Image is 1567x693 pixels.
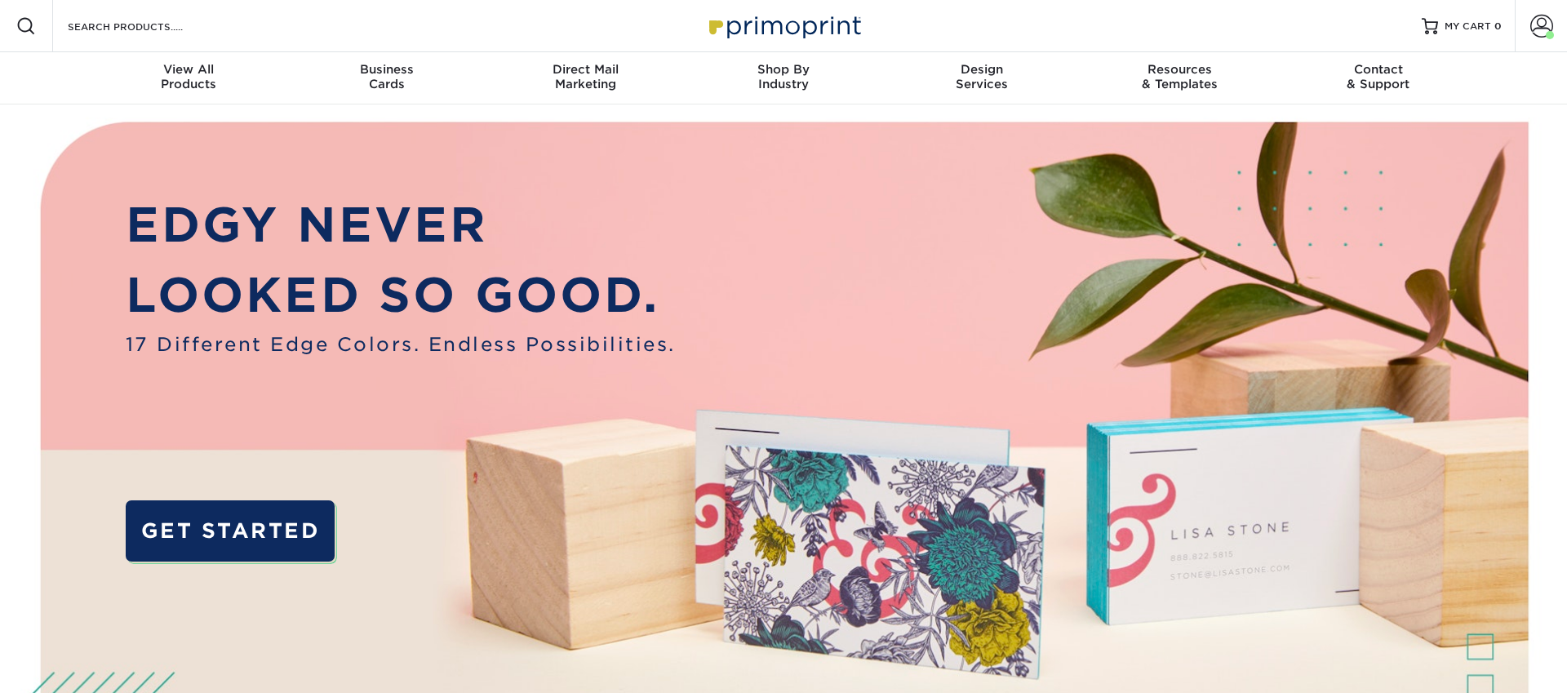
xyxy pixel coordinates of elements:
[66,16,225,36] input: SEARCH PRODUCTS.....
[1445,20,1491,33] span: MY CART
[685,52,883,104] a: Shop ByIndustry
[1081,62,1279,91] div: & Templates
[882,52,1081,104] a: DesignServices
[288,52,486,104] a: BusinessCards
[882,62,1081,91] div: Services
[288,62,486,91] div: Cards
[126,260,676,331] p: LOOKED SO GOOD.
[486,62,685,91] div: Marketing
[486,52,685,104] a: Direct MailMarketing
[685,62,883,77] span: Shop By
[90,52,288,104] a: View AllProducts
[702,8,865,43] img: Primoprint
[90,62,288,77] span: View All
[685,62,883,91] div: Industry
[1494,20,1502,32] span: 0
[126,190,676,260] p: EDGY NEVER
[126,500,335,562] a: GET STARTED
[288,62,486,77] span: Business
[90,62,288,91] div: Products
[1081,52,1279,104] a: Resources& Templates
[1279,52,1477,104] a: Contact& Support
[1279,62,1477,91] div: & Support
[126,331,676,359] span: 17 Different Edge Colors. Endless Possibilities.
[486,62,685,77] span: Direct Mail
[1279,62,1477,77] span: Contact
[1081,62,1279,77] span: Resources
[882,62,1081,77] span: Design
